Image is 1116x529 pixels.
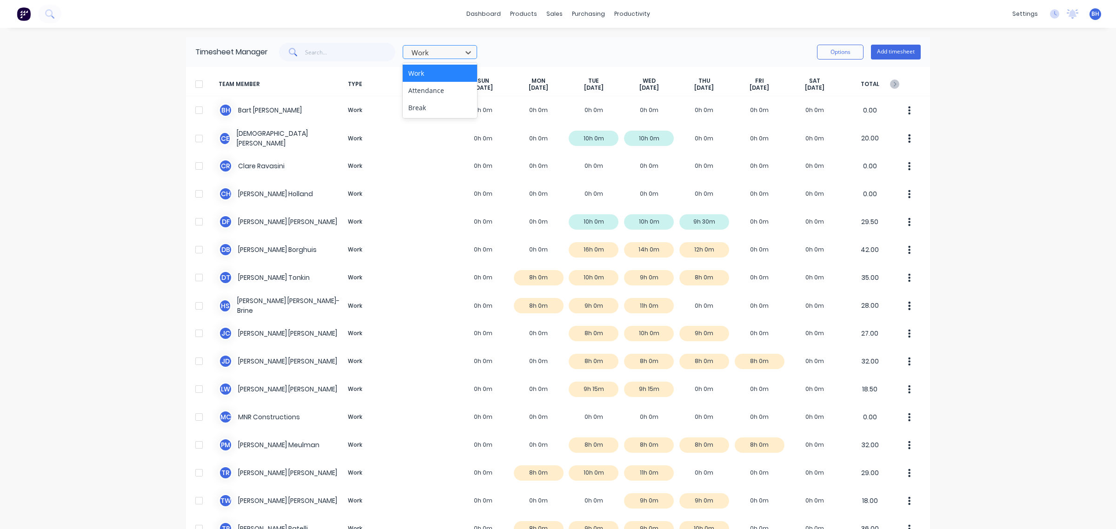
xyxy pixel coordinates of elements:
[529,84,548,92] span: [DATE]
[694,84,714,92] span: [DATE]
[842,77,897,92] span: TOTAL
[588,77,599,85] span: TUE
[871,45,921,60] button: Add timesheet
[403,65,477,82] div: Work
[473,84,493,92] span: [DATE]
[478,77,489,85] span: SUN
[639,84,659,92] span: [DATE]
[755,77,764,85] span: FRI
[462,7,505,21] a: dashboard
[195,46,268,58] div: Timesheet Manager
[805,84,824,92] span: [DATE]
[1008,7,1043,21] div: settings
[542,7,567,21] div: sales
[505,7,542,21] div: products
[610,7,655,21] div: productivity
[567,7,610,21] div: purchasing
[305,43,396,61] input: Search...
[531,77,545,85] span: MON
[403,82,477,99] div: Attendance
[344,77,456,92] span: TYPE
[750,84,769,92] span: [DATE]
[403,99,477,116] div: Break
[817,45,864,60] button: Options
[219,77,344,92] span: TEAM MEMBER
[1091,10,1099,18] span: BH
[809,77,820,85] span: SAT
[17,7,31,21] img: Factory
[584,84,604,92] span: [DATE]
[643,77,656,85] span: WED
[698,77,710,85] span: THU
